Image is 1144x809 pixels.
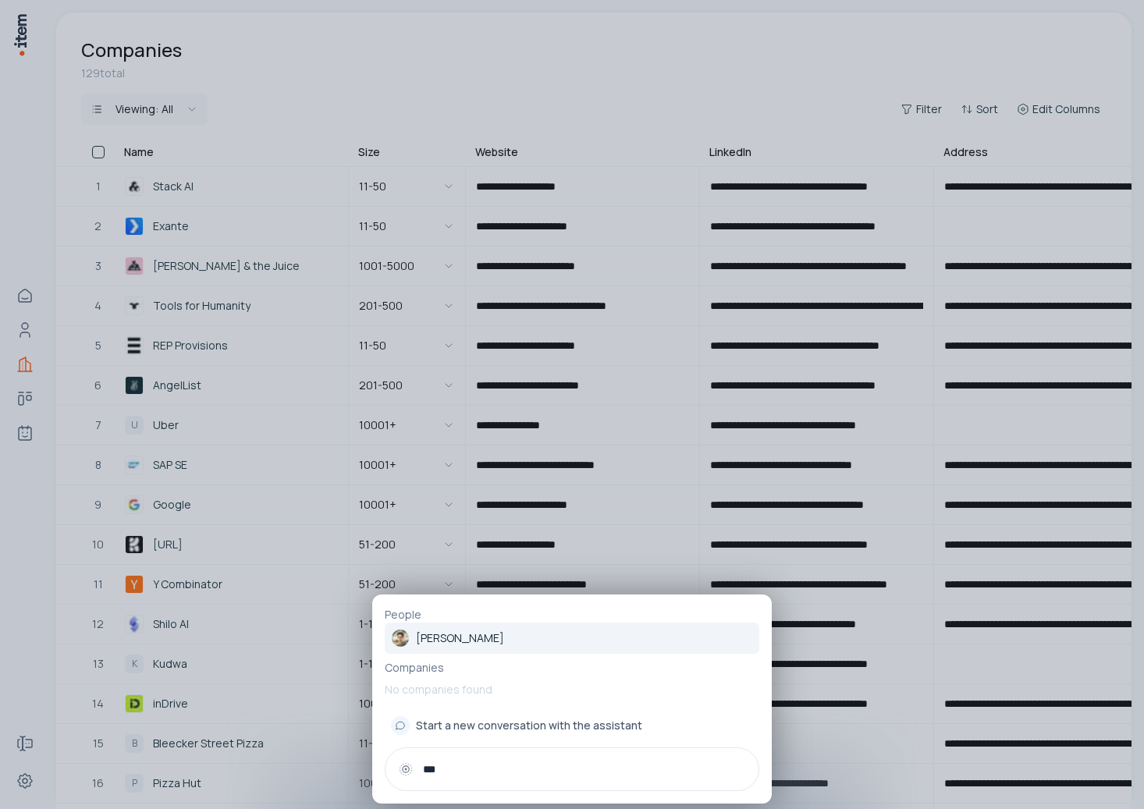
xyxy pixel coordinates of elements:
p: No companies found [385,676,759,704]
button: Start a new conversation with the assistant [385,710,759,741]
a: [PERSON_NAME] [385,623,759,654]
span: Start a new conversation with the assistant [416,718,642,733]
p: People [385,607,759,623]
p: Companies [385,660,759,676]
div: PeopleLeo Ong[PERSON_NAME]CompaniesNo companies foundStart a new conversation with the assistant [372,594,772,804]
p: [PERSON_NAME] [416,630,504,646]
img: Leo Ong [391,629,410,648]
